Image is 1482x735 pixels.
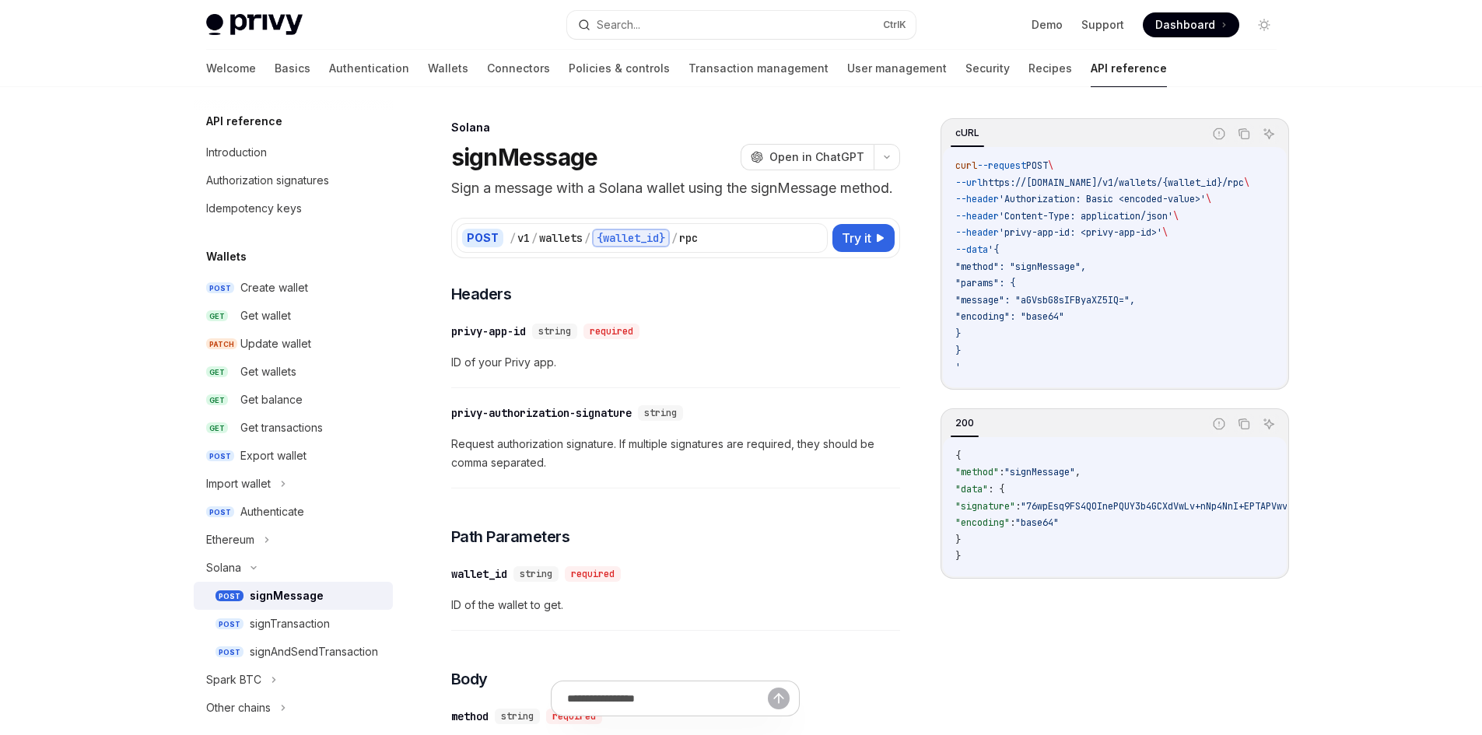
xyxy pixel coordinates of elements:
[988,483,1004,495] span: : {
[194,694,393,722] button: Other chains
[194,470,393,498] button: Import wallet
[1015,516,1059,529] span: "base64"
[999,210,1173,222] span: 'Content-Type: application/json'
[567,681,768,716] input: Ask a question...
[451,283,512,305] span: Headers
[250,614,330,633] div: signTransaction
[1032,17,1063,33] a: Demo
[769,149,864,165] span: Open in ChatGPT
[194,526,393,554] button: Ethereum
[194,166,393,194] a: Authorization signatures
[451,596,900,614] span: ID of the wallet to get.
[955,327,961,340] span: }
[1155,17,1215,33] span: Dashboard
[977,159,1026,172] span: --request
[240,502,304,521] div: Authenticate
[194,498,393,526] a: POSTAuthenticate
[194,638,393,666] a: POSTsignAndSendTransaction
[451,435,900,472] span: Request authorization signature. If multiple signatures are required, they should be comma separa...
[194,610,393,638] a: POSTsignTransaction
[206,247,247,266] h5: Wallets
[1173,210,1179,222] span: \
[206,50,256,87] a: Welcome
[592,229,670,247] div: {wallet_id}
[1004,466,1075,478] span: "signMessage"
[1234,414,1254,434] button: Copy the contents from the code block
[1259,414,1279,434] button: Ask AI
[679,230,698,246] div: rpc
[250,642,378,661] div: signAndSendTransaction
[565,566,621,582] div: required
[955,550,961,562] span: }
[955,226,999,239] span: --header
[451,324,526,339] div: privy-app-id
[955,345,961,357] span: }
[955,210,999,222] span: --header
[1209,414,1229,434] button: Report incorrect code
[1252,12,1277,37] button: Toggle dark mode
[194,554,393,582] button: Solana
[1162,226,1168,239] span: \
[250,586,324,605] div: signMessage
[847,50,947,87] a: User management
[206,506,234,518] span: POST
[206,450,234,462] span: POST
[194,274,393,302] a: POSTCreate wallet
[671,230,678,246] div: /
[1015,500,1021,513] span: :
[832,224,895,252] button: Try it
[1075,466,1081,478] span: ,
[194,330,393,358] a: PATCHUpdate wallet
[539,230,583,246] div: wallets
[569,50,670,87] a: Policies & controls
[206,171,329,190] div: Authorization signatures
[983,177,1244,189] span: https://[DOMAIN_NAME]/v1/wallets/{wallet_id}/rpc
[583,324,639,339] div: required
[194,414,393,442] a: GETGet transactions
[194,582,393,610] a: POSTsignMessage
[965,50,1010,87] a: Security
[999,226,1162,239] span: 'privy-app-id: <privy-app-id>'
[240,390,303,409] div: Get balance
[1259,124,1279,144] button: Ask AI
[584,230,590,246] div: /
[1143,12,1239,37] a: Dashboard
[215,646,243,658] span: POST
[206,670,261,689] div: Spark BTC
[955,261,1086,273] span: "method": "signMessage",
[955,450,961,462] span: {
[451,177,900,199] p: Sign a message with a Solana wallet using the signMessage method.
[951,414,979,432] div: 200
[955,294,1135,306] span: "message": "aGVsbG8sIFByaXZ5IQ=",
[206,394,228,406] span: GET
[194,386,393,414] a: GETGet balance
[206,530,254,549] div: Ethereum
[768,688,790,709] button: Send message
[206,474,271,493] div: Import wallet
[883,19,906,31] span: Ctrl K
[955,466,999,478] span: "method"
[275,50,310,87] a: Basics
[329,50,409,87] a: Authentication
[955,516,1010,529] span: "encoding"
[206,310,228,322] span: GET
[955,500,1015,513] span: "signature"
[428,50,468,87] a: Wallets
[462,229,503,247] div: POST
[955,534,961,546] span: }
[240,278,308,297] div: Create wallet
[240,362,296,381] div: Get wallets
[517,230,530,246] div: v1
[597,16,640,34] div: Search...
[451,566,507,582] div: wallet_id
[955,193,999,205] span: --header
[194,302,393,330] a: GETGet wallet
[951,124,984,142] div: cURL
[1206,193,1211,205] span: \
[567,11,916,39] button: Search...CtrlK
[206,338,237,350] span: PATCH
[194,666,393,694] button: Spark BTC
[531,230,538,246] div: /
[988,243,999,256] span: '{
[955,277,1015,289] span: "params": {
